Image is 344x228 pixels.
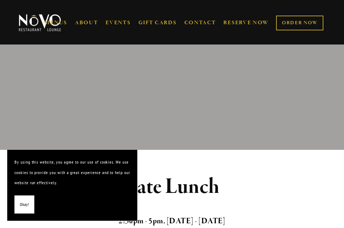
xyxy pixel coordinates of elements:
[276,16,323,30] a: ORDER NOW
[184,16,216,30] a: CONTACT
[20,199,29,210] span: Okay!
[138,16,177,30] a: GIFT CARDS
[124,173,220,200] strong: Late Lunch
[75,19,98,26] a: ABOUT
[44,19,67,26] a: MENUS
[223,16,269,30] a: RESERVE NOW
[119,216,225,226] strong: 2:30pm - 5pm, [DATE] - [DATE]
[7,150,137,221] section: Cookie banner
[17,14,63,32] img: Novo Restaurant &amp; Lounge
[106,19,130,26] a: EVENTS
[14,157,130,188] p: By using this website, you agree to our use of cookies. We use cookies to provide you with a grea...
[14,195,34,214] button: Okay!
